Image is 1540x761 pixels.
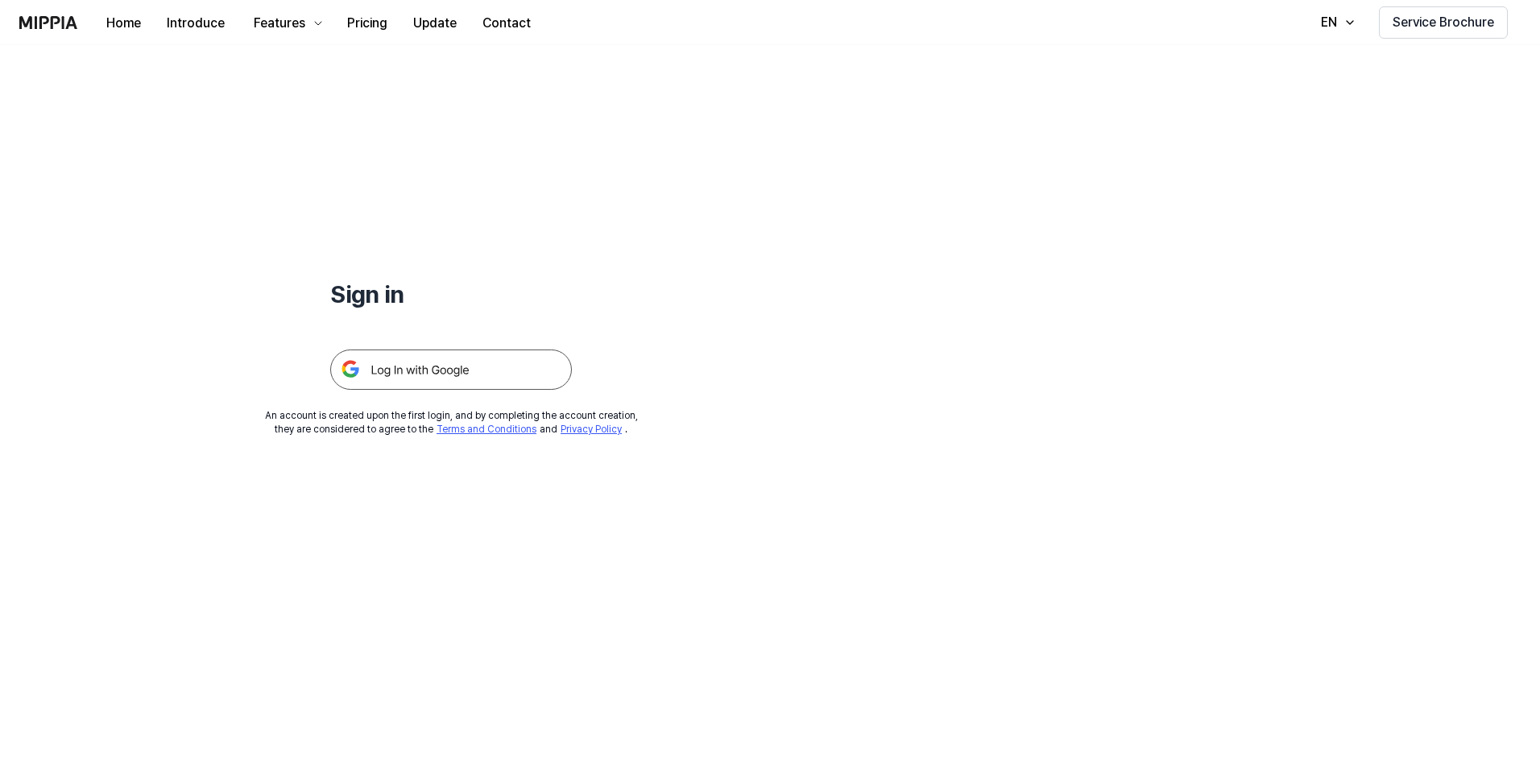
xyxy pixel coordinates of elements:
[1305,6,1366,39] button: EN
[470,7,544,39] button: Contact
[437,424,536,435] a: Terms and Conditions
[238,7,334,39] button: Features
[1318,13,1340,32] div: EN
[400,1,470,45] a: Update
[400,7,470,39] button: Update
[330,277,572,311] h1: Sign in
[19,16,77,29] img: logo
[154,7,238,39] button: Introduce
[561,424,622,435] a: Privacy Policy
[1379,6,1508,39] button: Service Brochure
[334,7,400,39] button: Pricing
[265,409,638,436] div: An account is created upon the first login, and by completing the account creation, they are cons...
[330,349,572,390] img: 구글 로그인 버튼
[93,7,154,39] button: Home
[250,14,308,33] div: Features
